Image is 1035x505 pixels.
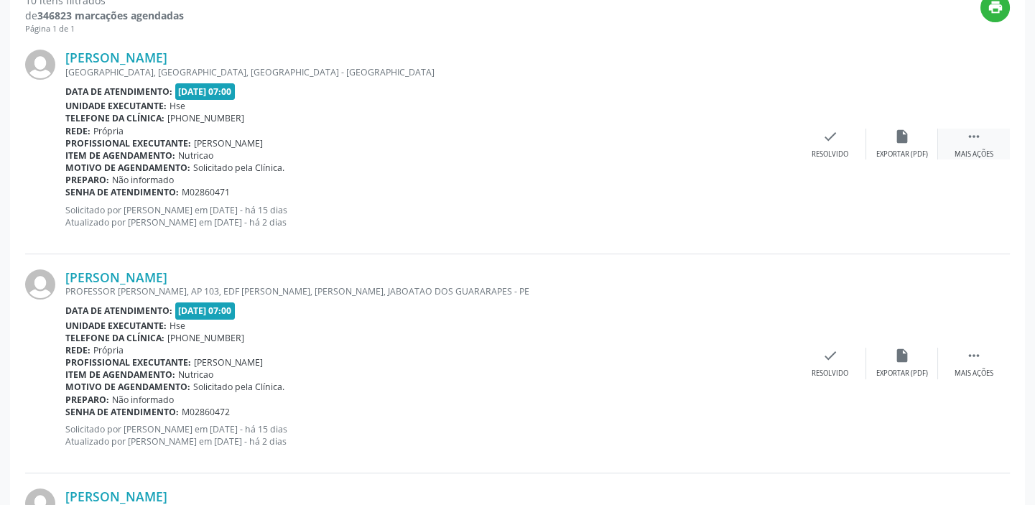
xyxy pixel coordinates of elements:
b: Preparo: [65,394,109,406]
div: Exportar (PDF) [876,369,928,379]
b: Preparo: [65,174,109,186]
i: check [822,129,838,144]
span: [PHONE_NUMBER] [167,112,244,124]
b: Data de atendimento: [65,85,172,98]
b: Rede: [65,125,90,137]
b: Unidade executante: [65,100,167,112]
b: Item de agendamento: [65,149,175,162]
span: Própria [93,344,124,356]
strong: 346823 marcações agendadas [37,9,184,22]
span: M02860472 [182,406,230,418]
a: [PERSON_NAME] [65,488,167,504]
div: Exportar (PDF) [876,149,928,159]
b: Motivo de agendamento: [65,381,190,393]
p: Solicitado por [PERSON_NAME] em [DATE] - há 15 dias Atualizado por [PERSON_NAME] em [DATE] - há 2... [65,423,794,448]
span: Hse [170,100,185,112]
b: Rede: [65,344,90,356]
b: Motivo de agendamento: [65,162,190,174]
i: check [822,348,838,363]
b: Senha de atendimento: [65,406,179,418]
div: Mais ações [955,149,993,159]
span: Nutricao [178,149,213,162]
b: Profissional executante: [65,137,191,149]
div: [GEOGRAPHIC_DATA], [GEOGRAPHIC_DATA], [GEOGRAPHIC_DATA] - [GEOGRAPHIC_DATA] [65,66,794,78]
i: insert_drive_file [894,129,910,144]
div: PROFESSOR [PERSON_NAME], AP 103, EDF [PERSON_NAME], [PERSON_NAME], JABOATAO DOS GUARARAPES - PE [65,285,794,297]
span: Não informado [112,174,174,186]
span: [PERSON_NAME] [194,137,263,149]
div: Resolvido [812,369,848,379]
span: Própria [93,125,124,137]
span: Não informado [112,394,174,406]
span: [DATE] 07:00 [175,302,236,319]
b: Data de atendimento: [65,305,172,317]
span: [PERSON_NAME] [194,356,263,369]
b: Senha de atendimento: [65,186,179,198]
b: Telefone da clínica: [65,112,164,124]
span: [DATE] 07:00 [175,83,236,100]
span: Nutricao [178,369,213,381]
a: [PERSON_NAME] [65,50,167,65]
b: Telefone da clínica: [65,332,164,344]
b: Profissional executante: [65,356,191,369]
div: Mais ações [955,369,993,379]
i: insert_drive_file [894,348,910,363]
b: Unidade executante: [65,320,167,332]
span: Solicitado pela Clínica. [193,162,284,174]
div: de [25,8,184,23]
span: M02860471 [182,186,230,198]
div: Página 1 de 1 [25,23,184,35]
i:  [966,129,982,144]
i:  [966,348,982,363]
div: Resolvido [812,149,848,159]
span: [PHONE_NUMBER] [167,332,244,344]
span: Hse [170,320,185,332]
a: [PERSON_NAME] [65,269,167,285]
img: img [25,269,55,300]
img: img [25,50,55,80]
span: Solicitado pela Clínica. [193,381,284,393]
b: Item de agendamento: [65,369,175,381]
p: Solicitado por [PERSON_NAME] em [DATE] - há 15 dias Atualizado por [PERSON_NAME] em [DATE] - há 2... [65,204,794,228]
